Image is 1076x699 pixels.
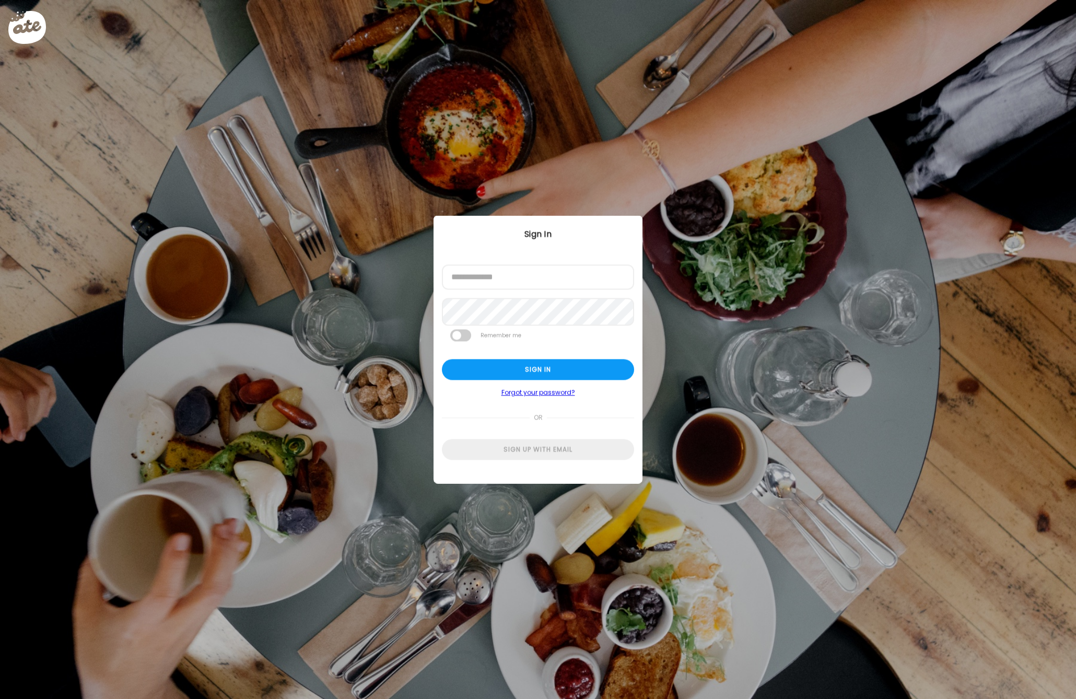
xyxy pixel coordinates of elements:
[442,359,634,380] div: Sign in
[442,439,634,460] div: Sign up with email
[442,389,634,397] a: Forgot your password?
[530,407,547,428] span: or
[479,330,522,342] label: Remember me
[434,228,642,241] div: Sign In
